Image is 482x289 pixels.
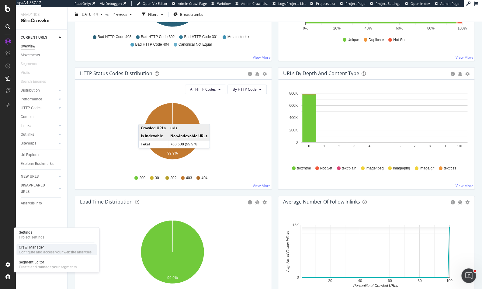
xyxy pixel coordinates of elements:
[21,52,63,58] a: Movements
[21,200,63,207] a: Analysis Info
[170,176,176,181] span: 302
[369,37,384,43] span: Duplicate
[241,1,268,6] span: Admin Crawl List
[21,96,42,103] div: Performance
[248,72,252,76] div: circle-info
[419,166,434,171] span: image/gif
[451,72,455,76] div: circle-info
[435,1,459,6] a: Admin Page
[21,43,35,50] div: Overview
[19,235,44,240] div: Project settings
[465,200,470,204] div: gear
[167,276,178,280] text: 99.9%
[444,144,446,148] text: 9
[456,183,473,188] a: View More
[283,70,359,76] div: URLs by Depth and Content Type
[262,200,267,204] div: gear
[227,34,249,40] span: Meta noindex
[16,244,97,255] a: Crawl ManagerConfigure and access your website analyses
[171,10,206,19] button: Breadcrumbs
[110,10,134,19] button: Previous
[393,37,405,43] span: Not Set
[233,87,257,92] span: By HTTP Code
[296,275,299,280] text: 0
[19,250,92,255] div: Configure and access your website analyses
[417,279,421,283] text: 80
[387,279,392,283] text: 60
[168,140,210,148] td: 788,508 (99.9 %)
[21,105,41,111] div: HTTP Codes
[328,279,332,283] text: 20
[21,43,63,50] a: Overview
[340,1,365,6] a: Project Page
[21,123,31,129] div: Inlinks
[21,61,43,67] a: Segments
[75,1,91,6] div: ReadOnly:
[370,1,400,6] a: Project Settings
[320,166,332,171] span: Not Set
[80,199,133,205] div: Load Time Distribution
[393,166,410,171] span: image/png
[180,12,203,17] span: Breadcrumbs
[333,26,340,30] text: 20%
[201,176,207,181] span: 404
[143,1,168,6] span: Open Viz Editor
[190,87,216,92] span: All HTTP Codes
[21,152,40,158] div: Url Explorer
[21,96,57,103] a: Performance
[292,223,299,227] text: 15K
[21,87,57,94] a: Distribution
[19,245,92,250] div: Crawl Manager
[141,34,175,40] span: Bad HTTP Code 302
[414,144,415,148] text: 7
[338,144,340,148] text: 2
[440,1,459,6] span: Admin Page
[167,151,178,155] text: 99.9%
[172,1,207,6] a: Admin Crawl Page
[283,218,468,288] div: A chart.
[458,72,462,76] div: bug
[179,42,212,47] span: Canonical Not Equal
[139,124,168,132] td: Crawled URLs
[248,200,252,204] div: circle-info
[451,200,455,204] div: circle-info
[235,1,268,6] a: Admin Crawl List
[353,144,355,148] text: 3
[21,173,39,180] div: NEW URLS
[80,70,152,76] div: HTTP Status Codes Distribution
[21,182,51,195] div: DISAPPEARED URLS
[308,144,310,148] text: 0
[21,131,34,138] div: Outlinks
[16,229,97,240] a: SettingsProject settings
[21,12,62,17] div: Analytics
[100,1,122,6] div: Viz Debugger:
[297,166,310,171] span: text/html
[296,140,298,144] text: 0
[255,72,259,76] div: bug
[21,70,30,76] div: Visits
[427,26,434,30] text: 80%
[342,166,356,171] span: text/plain
[168,124,210,132] td: urls
[186,176,192,181] span: 403
[348,37,359,43] span: Unique
[353,284,398,288] text: Percentile of Crawled URLs
[278,1,306,6] span: Logs Projects List
[457,26,467,30] text: 100%
[21,123,57,129] a: Inlinks
[310,1,335,6] a: Projects List
[255,200,259,204] div: bug
[262,72,267,76] div: gear
[366,166,383,171] span: image/jpeg
[289,103,297,108] text: 600K
[289,91,297,96] text: 800K
[21,87,40,94] div: Distribution
[178,1,207,6] span: Admin Crawl Page
[98,34,131,40] span: Bad HTTP Code 403
[21,34,47,41] div: CURRENT URLS
[184,34,218,40] span: Bad HTTP Code 301
[396,26,403,30] text: 60%
[444,166,456,171] span: text/css
[139,140,168,148] td: Total
[110,12,127,17] span: Previous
